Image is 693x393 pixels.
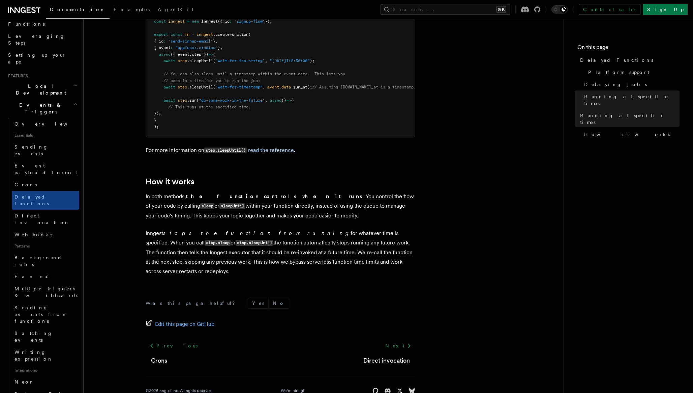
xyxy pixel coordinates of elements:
span: = [187,19,189,24]
a: Writing expression [12,346,79,365]
button: Local Development [5,80,79,99]
span: data [281,85,291,89]
span: step }) [192,52,208,57]
span: .run [187,98,197,103]
a: Sending events [12,141,79,160]
a: Sign Up [643,4,688,15]
code: step.sleepUntil() [204,148,247,153]
span: .sleepUntil [187,85,213,89]
span: Direct invocation [14,213,70,225]
span: = [192,32,194,37]
span: "send-signup-email" [168,39,213,44]
span: Webhooks [14,232,52,237]
h4: On this page [577,43,680,54]
span: : [163,39,166,44]
kbd: ⌘K [496,6,506,13]
span: { event [154,45,171,50]
button: No [269,298,289,308]
button: Search...⌘K [381,4,510,15]
span: Crons [14,182,37,187]
a: Examples [110,2,154,18]
a: Previous [146,340,201,352]
span: step [178,85,187,89]
a: Sending events from functions [12,302,79,327]
span: }); [154,111,161,116]
span: Running at specific times [584,93,680,107]
span: Sending events from functions [14,305,65,324]
span: ( [248,32,251,37]
span: Multiple triggers & wildcards [14,286,78,298]
a: Background jobs [12,252,79,270]
span: Local Development [5,83,73,96]
span: const [171,32,182,37]
span: Delaying jobs [584,81,647,88]
span: , [265,58,267,63]
a: Event payload format [12,160,79,179]
a: Delaying jobs [581,78,680,90]
span: ({ event [171,52,189,57]
span: new [192,19,199,24]
span: "wait-for-iso-string" [215,58,265,63]
span: async [159,52,171,57]
span: , [263,85,265,89]
span: // You can also sleep until a timestamp within the event data. This lets you [163,72,345,76]
span: async [270,98,281,103]
a: Leveraging Steps [5,30,79,49]
span: }); [265,19,272,24]
a: Setting up your app [5,49,79,68]
span: Overview [14,121,84,127]
a: Edit this page on GitHub [146,319,215,329]
span: ); [310,58,314,63]
a: read the reference [248,147,294,153]
a: How it works [581,128,680,140]
a: How it works [146,177,194,186]
span: "wait-for-timestamp" [215,85,263,89]
span: // Assuming [DOMAIN_NAME]_at is a timestamp. [312,85,416,89]
span: => [286,98,291,103]
code: sleep [200,203,214,209]
span: Background jobs [14,255,62,267]
span: } [154,118,156,123]
span: => [208,52,213,57]
span: Examples [114,7,150,12]
span: await [163,85,175,89]
a: Running at specific times [581,90,680,109]
span: inngest [168,19,185,24]
a: Batching events [12,327,79,346]
span: const [154,19,166,24]
span: , [220,45,222,50]
span: , [215,39,218,44]
span: Delayed functions [14,194,49,206]
span: "signup-flow" [234,19,265,24]
span: Writing expression [14,349,53,362]
span: "app/user.created" [175,45,218,50]
span: Documentation [50,7,106,12]
span: Leveraging Steps [8,33,65,46]
button: Yes [248,298,268,308]
span: inngest [197,32,213,37]
span: } [218,45,220,50]
span: ( [213,85,215,89]
span: , [265,98,267,103]
span: ); [154,124,159,129]
span: : [171,45,173,50]
span: Platform support [588,69,649,76]
span: Patterns [12,241,79,252]
span: Inngest [201,19,218,24]
em: stops the function from running [163,230,351,236]
a: Overview [12,118,79,130]
a: Your first Functions [5,11,79,30]
a: Crons [12,179,79,191]
span: Setting up your app [8,52,66,64]
a: Neon [12,376,79,388]
span: "[DATE]T12:30:00" [270,58,310,63]
span: . [279,85,281,89]
span: Integrations [12,365,79,376]
a: Crons [151,356,167,365]
span: .sleepUntil [187,58,213,63]
span: Delayed Functions [580,57,653,63]
code: step.sleep [205,240,231,246]
code: step.sleepUntil [236,240,273,246]
span: Neon [14,379,35,385]
a: Fan out [12,270,79,283]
